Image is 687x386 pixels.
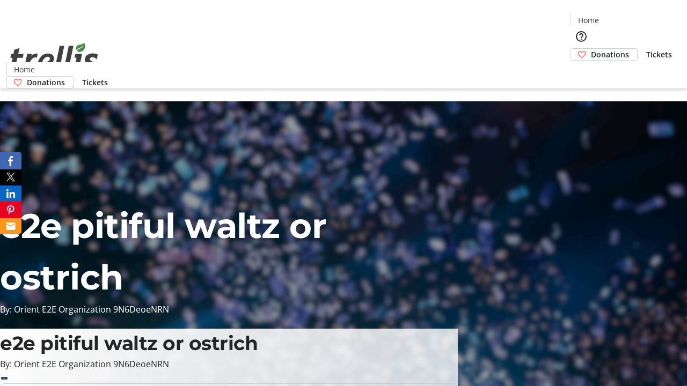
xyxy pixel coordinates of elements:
button: Help [571,26,592,47]
a: Donations [6,76,74,88]
a: Home [571,14,605,26]
a: Donations [571,48,638,61]
img: Orient E2E Organization 9N6DeoeNRN's Logo [6,31,102,85]
span: Donations [27,77,65,88]
span: Home [578,14,599,26]
span: Home [14,64,35,75]
a: Home [7,64,41,75]
span: Tickets [646,49,672,60]
span: Tickets [82,77,108,88]
a: Tickets [74,77,116,88]
button: Cart [571,61,592,82]
a: Tickets [638,49,681,60]
span: Donations [591,49,629,60]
